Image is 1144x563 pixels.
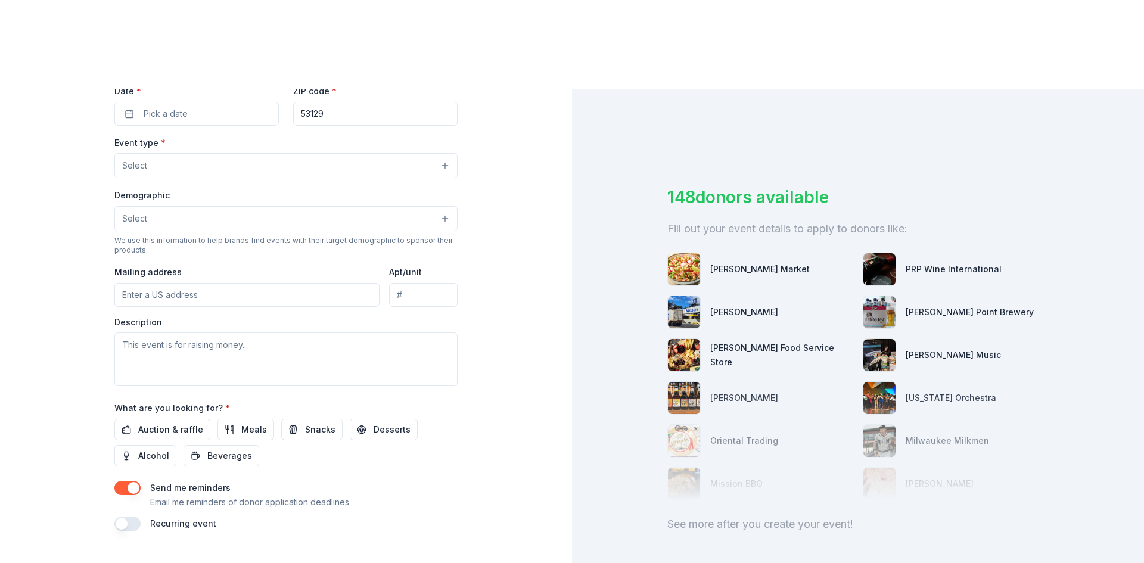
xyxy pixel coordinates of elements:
[374,422,411,437] span: Desserts
[207,449,252,463] span: Beverages
[668,296,700,328] img: photo for Matson
[710,341,853,369] div: [PERSON_NAME] Food Service Store
[293,102,458,126] input: 12345 (U.S. only)
[122,211,147,226] span: Select
[906,305,1034,319] div: [PERSON_NAME] Point Brewery
[114,316,162,328] label: Description
[122,158,147,173] span: Select
[150,495,349,509] p: Email me reminders of donor application deadlines
[906,262,1002,276] div: PRP Wine International
[114,266,182,278] label: Mailing address
[305,422,335,437] span: Snacks
[114,189,170,201] label: Demographic
[350,419,418,440] button: Desserts
[667,185,1049,210] div: 148 donors available
[114,206,458,231] button: Select
[114,137,166,149] label: Event type
[114,419,210,440] button: Auction & raffle
[217,419,274,440] button: Meals
[138,422,203,437] span: Auction & raffle
[293,85,337,97] label: ZIP code
[710,262,810,276] div: [PERSON_NAME] Market
[114,102,279,126] button: Pick a date
[668,339,700,371] img: photo for Gordon Food Service Store
[114,236,458,255] div: We use this information to help brands find events with their target demographic to sponsor their...
[668,253,700,285] img: photo for Metcalfe's Market
[138,449,169,463] span: Alcohol
[389,283,458,307] input: #
[114,153,458,178] button: Select
[150,483,231,493] label: Send me reminders
[114,402,230,414] label: What are you looking for?
[114,283,380,307] input: Enter a US address
[667,515,1049,534] div: See more after you create your event!
[389,266,422,278] label: Apt/unit
[144,107,188,121] span: Pick a date
[667,219,1049,238] div: Fill out your event details to apply to donors like:
[281,419,343,440] button: Snacks
[184,445,259,466] button: Beverages
[241,422,267,437] span: Meals
[114,85,279,97] label: Date
[150,518,216,528] label: Recurring event
[710,305,778,319] div: [PERSON_NAME]
[863,253,896,285] img: photo for PRP Wine International
[114,445,176,466] button: Alcohol
[863,339,896,371] img: photo for Alfred Music
[906,348,1001,362] div: [PERSON_NAME] Music
[863,296,896,328] img: photo for Stevens Point Brewery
